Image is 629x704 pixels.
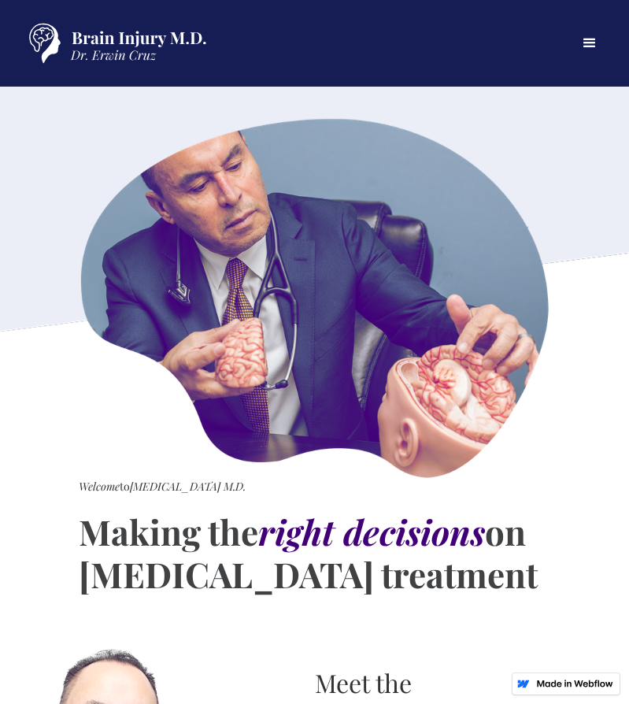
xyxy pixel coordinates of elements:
[79,510,550,595] h1: Making the on [MEDICAL_DATA] treatment
[566,20,613,67] div: menu
[79,479,120,494] em: Welcome
[79,479,246,495] div: to
[258,508,485,554] em: right decisions
[16,16,213,71] a: home
[536,680,613,687] img: Made in Webflow
[130,479,246,494] em: [MEDICAL_DATA] M.D.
